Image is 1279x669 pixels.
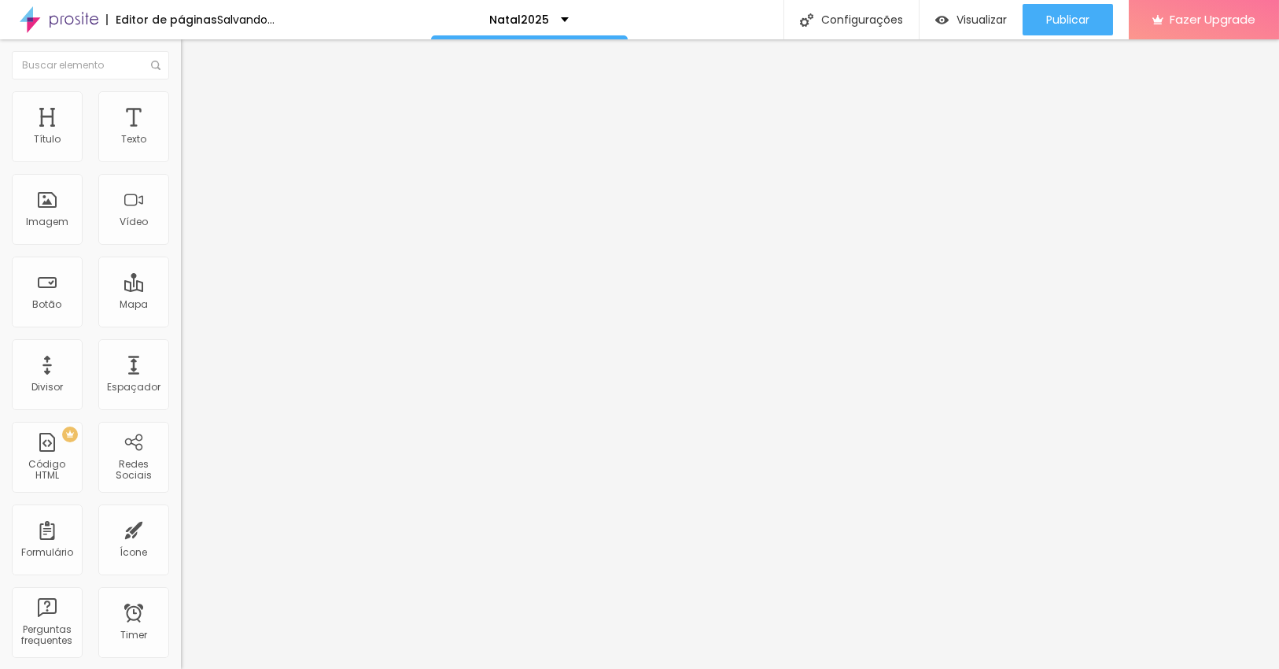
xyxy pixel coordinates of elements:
[181,39,1279,669] iframe: Editor
[34,134,61,145] div: Título
[102,459,164,482] div: Redes Sociais
[1046,13,1089,26] span: Publicar
[151,61,160,70] img: Icone
[489,14,549,25] p: Natal2025
[120,299,148,310] div: Mapa
[920,4,1023,35] button: Visualizar
[21,547,73,558] div: Formulário
[106,14,217,25] div: Editor de páginas
[31,382,63,393] div: Divisor
[120,630,147,641] div: Timer
[12,51,169,79] input: Buscar elemento
[26,216,68,227] div: Imagem
[16,624,78,647] div: Perguntas frequentes
[800,13,813,27] img: Icone
[935,13,949,27] img: view-1.svg
[120,547,148,558] div: Ícone
[107,382,160,393] div: Espaçador
[1023,4,1113,35] button: Publicar
[33,299,62,310] div: Botão
[121,134,146,145] div: Texto
[217,14,275,25] div: Salvando...
[16,459,78,482] div: Código HTML
[1170,13,1255,26] span: Fazer Upgrade
[120,216,148,227] div: Vídeo
[956,13,1007,26] span: Visualizar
